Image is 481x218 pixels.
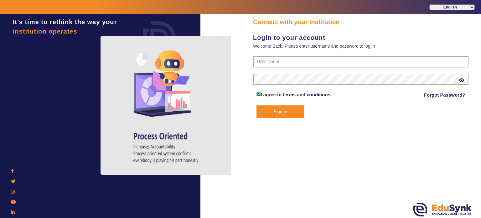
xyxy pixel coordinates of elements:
span: institution operates [13,28,77,35]
img: login4.png [101,36,232,175]
img: edusynk.png [413,203,472,216]
span: It's time to rethink the way your [13,19,117,25]
div: Connect with your institution [253,17,468,27]
button: Sign In [256,105,305,118]
div: Welcome Back, Please enter username and password to log in [253,42,468,50]
div: Login to your account [253,33,468,42]
a: I agree to terms and conditions. [261,92,332,97]
input: User Name [253,56,468,67]
img: login.png [136,14,183,61]
a: Forgot Password? [424,91,465,99]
